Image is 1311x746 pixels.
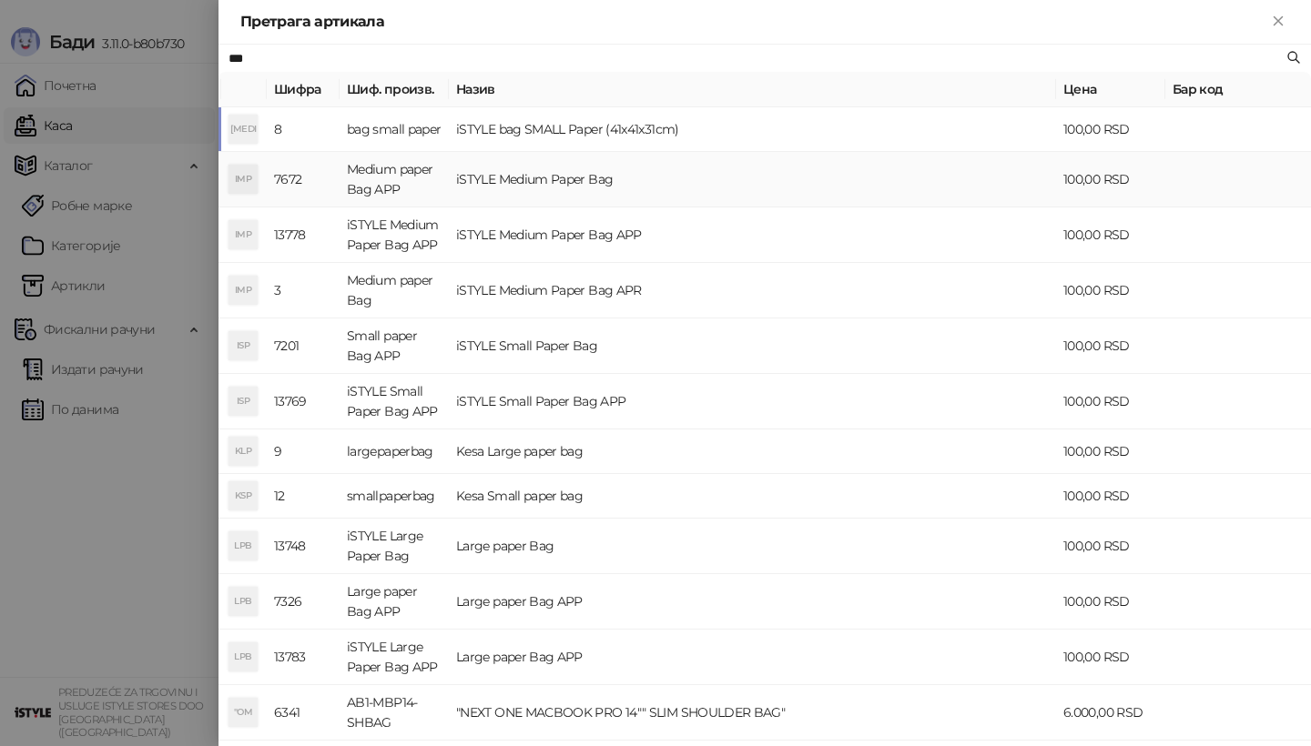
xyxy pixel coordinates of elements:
[340,318,449,374] td: Small paper Bag APP
[267,263,340,318] td: 3
[229,331,258,360] div: ISP
[267,685,340,741] td: 6341
[229,276,258,305] div: IMP
[340,263,449,318] td: Medium paper Bag
[267,207,340,263] td: 13778
[449,574,1056,630] td: Large paper Bag APP
[449,107,1056,152] td: iSTYLE bag SMALL Paper (41x41x31cm)
[1056,374,1165,429] td: 100,00 RSD
[449,519,1056,574] td: Large paper Bag
[340,685,449,741] td: AB1-MBP14-SHBAG
[1056,72,1165,107] th: Цена
[267,318,340,374] td: 7201
[229,165,258,194] div: IMP
[1056,429,1165,474] td: 100,00 RSD
[229,220,258,249] div: IMP
[1165,72,1311,107] th: Бар код
[229,531,258,560] div: LPB
[340,152,449,207] td: Medium paper Bag APP
[449,630,1056,685] td: Large paper Bag APP
[1056,152,1165,207] td: 100,00 RSD
[1056,630,1165,685] td: 100,00 RSD
[229,115,258,144] div: [MEDICAL_DATA]
[229,642,258,671] div: LPB
[1056,263,1165,318] td: 100,00 RSD
[1267,11,1289,33] button: Close
[340,72,449,107] th: Шиф. произв.
[267,72,340,107] th: Шифра
[267,374,340,429] td: 13769
[449,374,1056,429] td: iSTYLE Small Paper Bag APP
[267,107,340,152] td: 8
[340,630,449,685] td: iSTYLE Large Paper Bag APP
[449,318,1056,374] td: iSTYLE Small Paper Bag
[229,481,258,510] div: KSP
[340,207,449,263] td: iSTYLE Medium Paper Bag APP
[1056,474,1165,519] td: 100,00 RSD
[229,387,258,416] div: ISP
[449,474,1056,519] td: Kesa Small paper bag
[1056,107,1165,152] td: 100,00 RSD
[449,429,1056,474] td: Kesa Large paper bag
[267,519,340,574] td: 13748
[240,11,1267,33] div: Претрага артикала
[1056,685,1165,741] td: 6.000,00 RSD
[229,587,258,616] div: LPB
[449,152,1056,207] td: iSTYLE Medium Paper Bag
[340,474,449,519] td: smallpaperbag
[267,474,340,519] td: 12
[267,429,340,474] td: 9
[340,107,449,152] td: bag small paper
[449,685,1056,741] td: "NEXT ONE MACBOOK PRO 14"" SLIM SHOULDER BAG"
[267,574,340,630] td: 7326
[229,437,258,466] div: KLP
[340,429,449,474] td: largepaperbag
[449,207,1056,263] td: iSTYLE Medium Paper Bag APP
[1056,207,1165,263] td: 100,00 RSD
[229,698,258,727] div: "OM
[340,574,449,630] td: Large paper Bag APP
[1056,318,1165,374] td: 100,00 RSD
[267,630,340,685] td: 13783
[340,374,449,429] td: iSTYLE Small Paper Bag APP
[449,263,1056,318] td: iSTYLE Medium Paper Bag APR
[449,72,1056,107] th: Назив
[1056,519,1165,574] td: 100,00 RSD
[1056,574,1165,630] td: 100,00 RSD
[340,519,449,574] td: iSTYLE Large Paper Bag
[267,152,340,207] td: 7672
